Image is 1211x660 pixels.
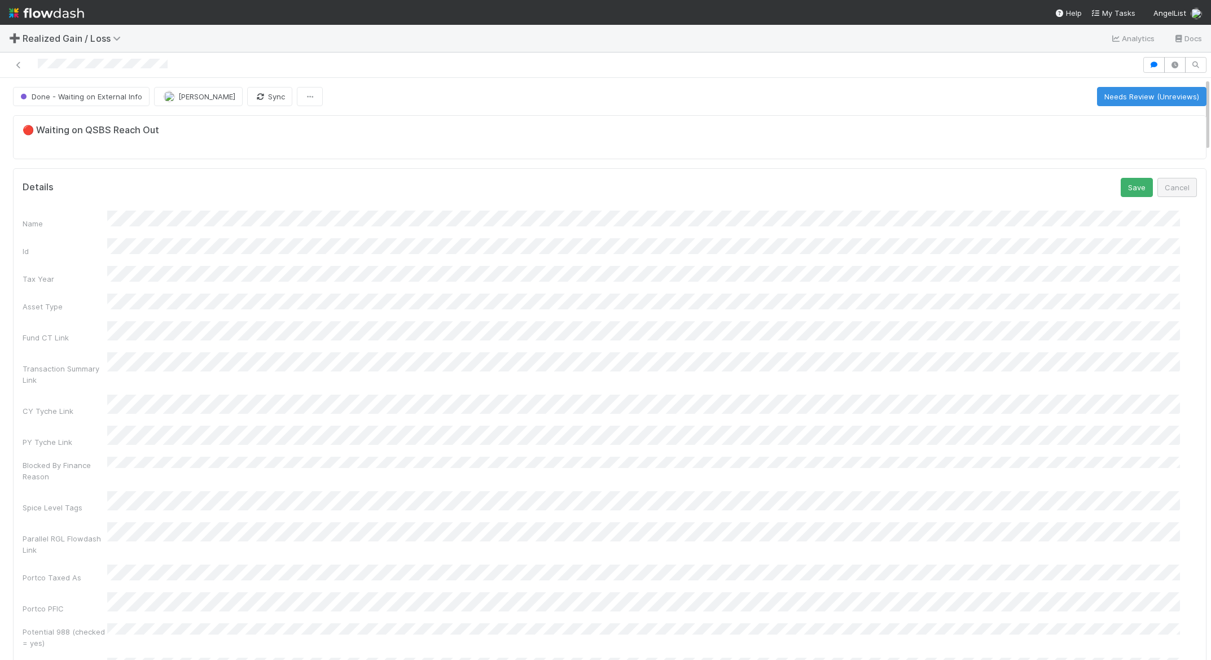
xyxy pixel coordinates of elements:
span: [PERSON_NAME] [178,92,235,101]
span: My Tasks [1091,8,1135,18]
h5: 🔴 Waiting on QSBS Reach Out [23,125,1197,136]
div: Help [1055,7,1082,19]
img: avatar_45ea4894-10ca-450f-982d-dabe3bd75b0b.png [164,91,175,102]
h5: Details [23,182,54,193]
div: Blocked By Finance Reason [23,460,107,482]
div: Asset Type [23,301,107,312]
a: My Tasks [1091,7,1135,19]
button: Sync [247,87,292,106]
div: Portco Taxed As [23,572,107,583]
a: Analytics [1111,32,1155,45]
button: [PERSON_NAME] [154,87,243,106]
button: Needs Review (Unreviews) [1097,87,1206,106]
img: logo-inverted-e16ddd16eac7371096b0.svg [9,3,84,23]
span: ➕ [9,33,20,43]
div: Spice Level Tags [23,502,107,513]
div: CY Tyche Link [23,405,107,417]
img: avatar_a3b243cf-b3da-4b5c-848d-cbf70bdb6bef.png [1191,8,1202,19]
div: Portco PFIC [23,603,107,614]
div: PY Tyche Link [23,436,107,448]
button: Save [1121,178,1153,197]
div: Transaction Summary Link [23,363,107,386]
div: Tax Year [23,273,107,285]
div: Name [23,218,107,229]
div: Fund CT Link [23,332,107,343]
div: Parallel RGL Flowdash Link [23,533,107,556]
a: Docs [1173,32,1202,45]
div: Id [23,246,107,257]
span: AngelList [1153,8,1186,18]
span: Realized Gain / Loss [23,33,126,44]
div: Potential 988 (checked = yes) [23,626,107,649]
button: Cancel [1157,178,1197,197]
